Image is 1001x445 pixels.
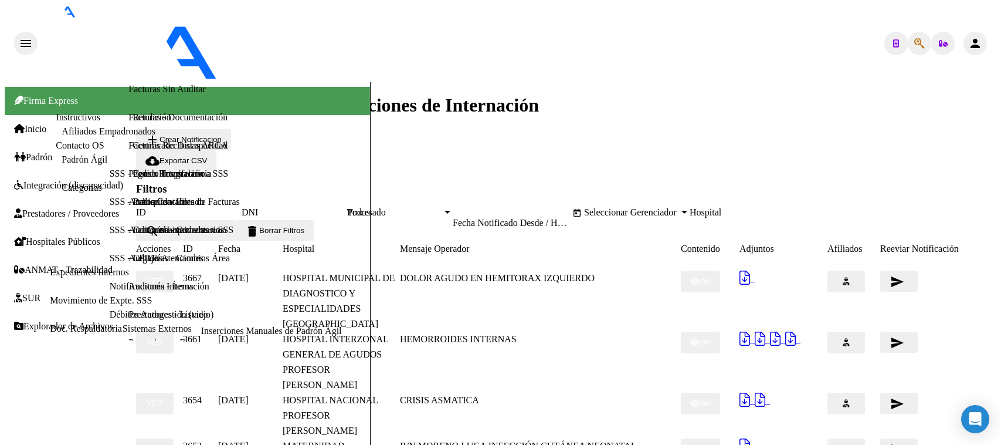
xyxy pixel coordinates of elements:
span: CRISIS ASMATICA [400,395,479,405]
a: SSS - Preliquidación [110,197,188,207]
button: Open calendar [570,206,584,220]
a: Padrón [14,152,52,163]
a: Inicio [14,124,46,134]
input: Fecha inicio [453,207,499,218]
span: Mensaje Operador [400,244,470,254]
a: Explorador de Archivos [14,321,113,332]
img: Logo SAAS [38,18,315,80]
datatable-header-cell: Mensaje Operador [400,241,681,257]
span: Ver [699,277,711,286]
a: Hospitales Públicos [14,237,100,247]
a: Facturas - Documentación [128,112,228,122]
span: - OSTV [315,72,348,82]
span: Seleccionar Gerenciador [584,207,679,218]
input: Fecha fin [508,207,565,218]
h3: Filtros [136,183,996,195]
a: Padrón Ágil [62,154,107,164]
a: ANMAT - Trazabilidad [14,265,113,275]
span: DOLOR AGUDO EN HEMITORAX IZQUIERDO [400,273,595,283]
a: SSS - CPBTs Atenciones [110,253,203,263]
a: Inserciones Manuales de Padrón Ágil [201,326,342,336]
span: Reeviar Notificación [880,244,959,254]
datatable-header-cell: Reeviar Notificación [880,241,968,257]
a: SSS - Censo Hospitalario [110,168,205,178]
datatable-header-cell: Adjuntos [739,241,827,257]
span: Contenido [681,244,720,254]
mat-icon: send [890,397,904,411]
a: Integración (discapacidad) [14,180,123,191]
div: Open Intercom Messenger [961,405,989,433]
mat-icon: send [890,275,904,289]
span: Afiliados [827,244,863,254]
span: HEMORROIDES INTERNAS [400,334,517,344]
a: SUR [14,293,40,304]
a: Instructivos [56,112,100,122]
button: Ver [681,271,720,292]
datatable-header-cell: Afiliados [827,241,880,257]
a: Sistemas Externos [123,323,192,333]
span: Ver [699,399,711,408]
button: Ver [681,393,720,414]
a: Expedientes Internos [50,267,129,277]
span: HOSPITALES -> Notificaciones de Internación [136,95,539,116]
span: Ver [699,338,711,347]
a: Facturas Sin Auditar [128,84,206,94]
datatable-header-cell: Contenido [681,241,739,257]
span: Firma Express [14,96,78,106]
a: SSS - Comprobantes [110,225,188,235]
a: Facturas Recibidas ARCA [128,140,228,150]
span: Adjuntos [739,244,774,254]
a: Prestadores / Proveedores [14,208,119,219]
button: Ver [681,332,720,353]
a: Movimiento de Expte. SSS [50,295,152,305]
mat-icon: person [968,36,982,50]
mat-icon: menu [19,36,33,50]
mat-icon: send [890,336,904,350]
a: Afiliados Empadronados [62,126,155,136]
